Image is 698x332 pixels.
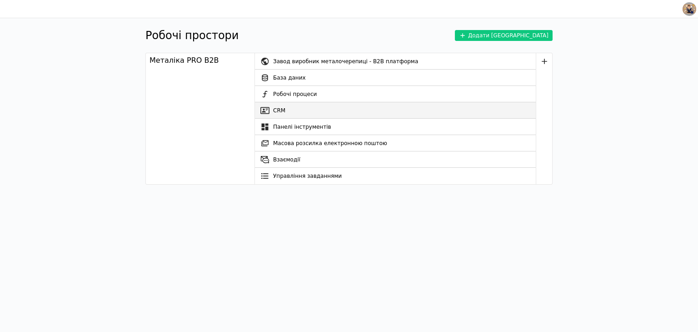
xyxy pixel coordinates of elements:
[255,119,536,135] a: Панелі інструментів
[255,70,536,86] a: База даних
[273,107,285,114] font: CRM
[255,102,536,119] a: CRM
[273,173,342,179] font: Управління завданнями
[273,140,387,146] font: Масова розсилка електронною поштою
[255,86,536,102] a: Робочі процеси
[255,168,536,184] a: Управління завданнями
[273,58,418,65] font: Завод виробник металочерепиці - B2B платформа
[683,4,696,13] img: 1758274860868-menedger1-700x473.jpg
[255,135,536,151] a: Масова розсилка електронною поштою
[150,56,219,65] font: Металіка PRO B2B
[468,32,548,39] font: Додати [GEOGRAPHIC_DATA]
[455,30,553,41] button: Додати [GEOGRAPHIC_DATA]
[273,156,300,163] font: Взаємодії
[273,75,306,81] font: База даних
[145,29,239,42] font: Робочі простори
[273,124,331,130] font: Панелі інструментів
[255,151,536,168] a: Взаємодії
[255,53,536,70] a: Завод виробник металочерепиці - B2B платформа
[273,91,317,97] font: Робочі процеси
